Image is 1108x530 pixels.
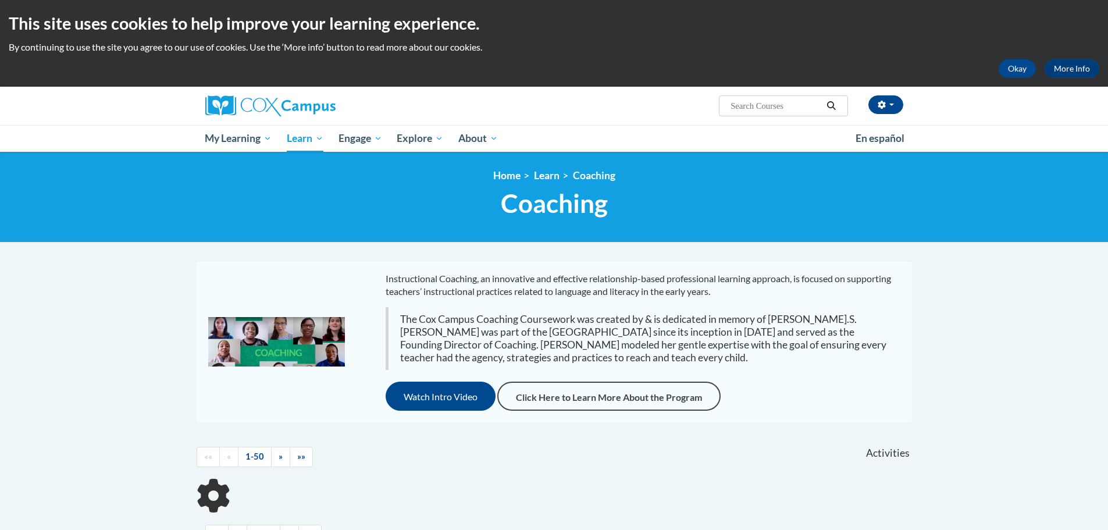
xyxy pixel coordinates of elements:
[534,169,560,182] a: Learn
[848,126,912,151] a: En español
[451,125,505,152] a: About
[573,169,615,182] a: Coaching
[400,313,889,364] div: The Cox Campus Coaching Coursework was created by & is dedicated in memory of [PERSON_NAME].S. [P...
[729,99,822,113] input: Search Courses
[386,272,900,298] p: Instructional Coaching, an innovative and effective relationship-based professional learning appr...
[397,131,443,145] span: Explore
[497,382,721,411] a: Click Here to Learn More About the Program
[208,317,345,367] img: fd72b066-fa50-45ff-8cd7-e2b4a3a3c995.jpg
[868,95,903,114] button: Account Settings
[197,447,220,467] a: Begining
[205,95,336,116] img: Cox Campus
[866,447,910,460] span: Activities
[227,451,231,461] span: «
[389,125,451,152] a: Explore
[219,447,238,467] a: Previous
[290,447,313,467] a: End
[279,451,283,461] span: »
[822,99,840,113] button: Search
[493,169,521,182] a: Home
[205,95,426,116] a: Cox Campus
[458,131,498,145] span: About
[188,125,921,152] div: Main menu
[287,131,323,145] span: Learn
[238,447,272,467] a: 1-50
[198,125,280,152] a: My Learning
[9,12,1099,35] h2: This site uses cookies to help improve your learning experience.
[9,41,1099,54] p: By continuing to use the site you agree to our use of cookies. Use the ‘More info’ button to read...
[386,382,496,411] button: Watch Intro Video
[856,132,904,144] span: En español
[999,59,1036,78] button: Okay
[1045,59,1099,78] a: More Info
[279,125,331,152] a: Learn
[271,447,290,467] a: Next
[339,131,382,145] span: Engage
[501,188,608,219] span: Coaching
[331,125,390,152] a: Engage
[205,131,272,145] span: My Learning
[204,451,212,461] span: ««
[297,451,305,461] span: »»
